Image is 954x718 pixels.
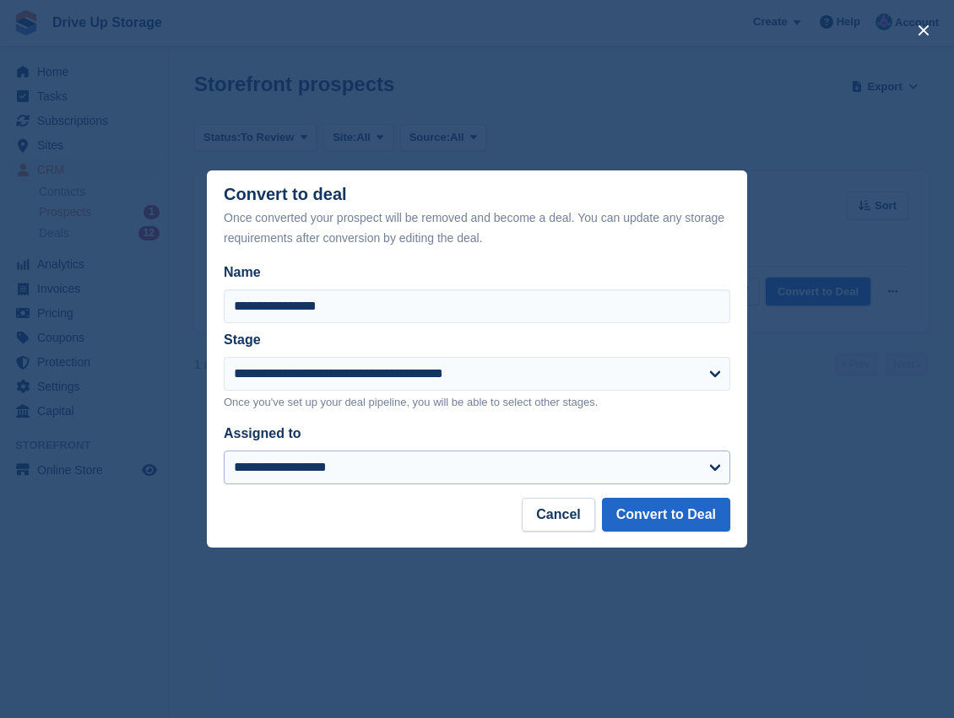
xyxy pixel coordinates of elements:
div: Once converted your prospect will be removed and become a deal. You can update any storage requir... [224,208,730,248]
button: Convert to Deal [602,498,730,532]
button: Cancel [522,498,594,532]
label: Assigned to [224,426,301,440]
div: Convert to deal [224,185,730,248]
label: Name [224,262,730,283]
label: Stage [224,332,261,347]
p: Once you've set up your deal pipeline, you will be able to select other stages. [224,394,730,411]
button: close [910,17,937,44]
